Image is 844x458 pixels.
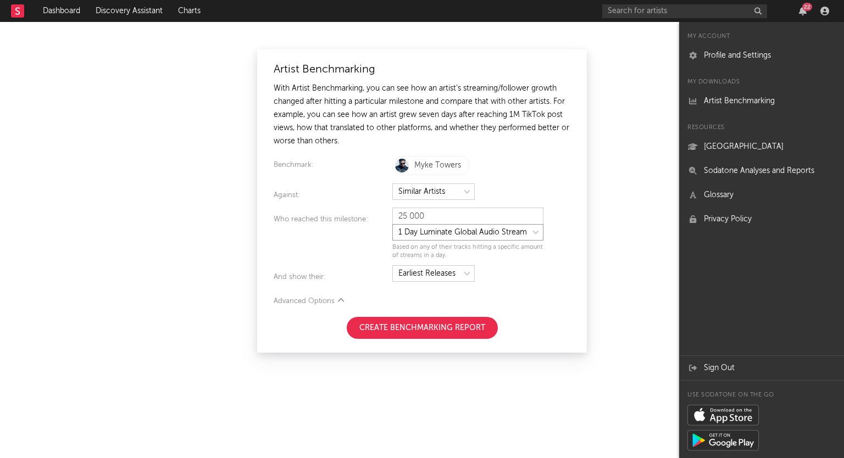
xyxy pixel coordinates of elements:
a: Profile and Settings [679,43,844,68]
div: Advanced Options [274,295,570,308]
div: With Artist Benchmarking, you can see how an artist's streaming/follower growth changed after hit... [274,82,570,148]
div: Who reached this milestone: [274,213,392,260]
div: Against: [274,189,392,202]
input: Search for artists [602,4,767,18]
a: [GEOGRAPHIC_DATA] [679,135,844,159]
input: eg. 25 000 [392,208,543,224]
div: My Downloads [679,76,844,89]
button: Create Benchmarking Report [347,317,498,339]
a: Privacy Policy [679,207,844,231]
a: Sodatone Analyses and Reports [679,159,844,183]
div: 22 [802,3,812,11]
a: Glossary [679,183,844,207]
a: Artist Benchmarking [679,89,844,113]
button: 22 [799,7,807,15]
div: And show their: [274,271,392,284]
div: Use Sodatone on the go [679,389,844,402]
div: Resources [679,121,844,135]
a: Sign Out [679,356,844,380]
div: Based on any of their tracks hitting a specific amount of streams in a day. [392,243,543,260]
div: Artist Benchmarking [274,63,570,76]
div: My Account [679,30,844,43]
div: Myke Towers [414,159,461,172]
div: Benchmark: [274,159,392,178]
